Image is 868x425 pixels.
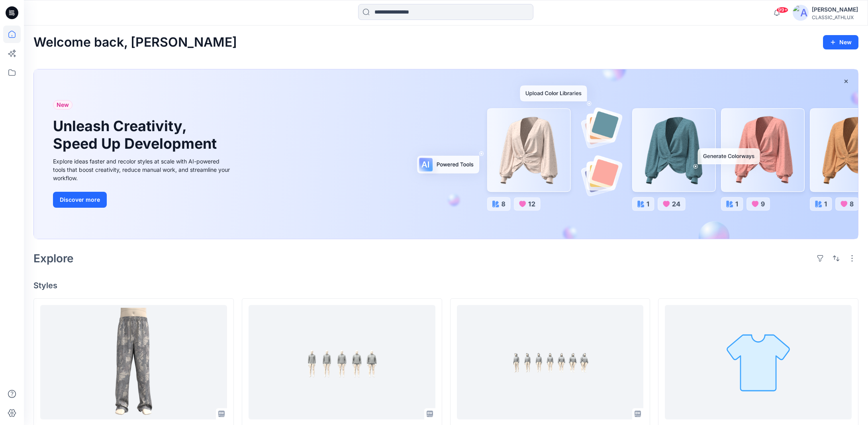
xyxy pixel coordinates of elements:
a: GE17024296_GE TERRY QTR ZIP MOCK NECK_Reg_Size set [249,305,435,420]
div: [PERSON_NAME] [812,5,858,14]
a: CF25444_GE TERRY QTR ZIP MOCK NECK_Reg_Size set [665,305,852,420]
button: New [823,35,858,49]
a: Discover more [53,192,232,208]
h1: Unleash Creativity, Speed Up Development [53,118,220,152]
img: avatar [793,5,809,21]
h2: Welcome back, [PERSON_NAME] [33,35,237,50]
a: CF26023_ADM_Loose Cargo Drawstring Pant [40,305,227,420]
button: Discover more [53,192,107,208]
h4: Styles [33,281,858,290]
div: Explore ideas faster and recolor styles at scale with AI-powered tools that boost creativity, red... [53,157,232,182]
div: CLASSIC_ATHLUX [812,14,858,20]
span: 99+ [776,7,788,13]
h2: Explore [33,252,74,265]
a: AW17HQ260412_AW ENZYME WASH HOODY-Size set [457,305,644,420]
span: New [57,100,69,110]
